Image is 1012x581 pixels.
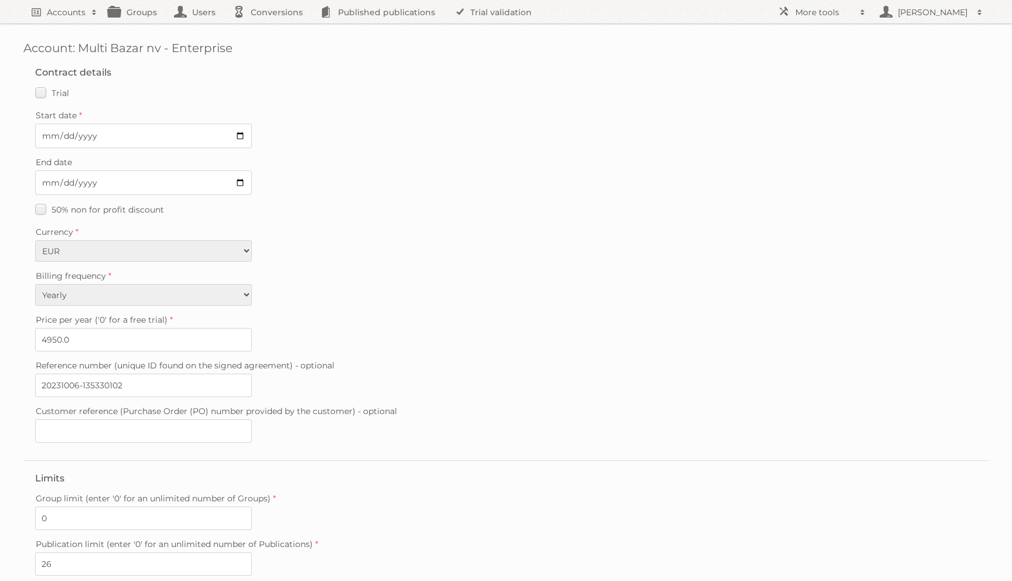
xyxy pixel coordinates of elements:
[36,539,313,549] span: Publication limit (enter '0' for an unlimited number of Publications)
[35,473,64,484] legend: Limits
[36,157,72,168] span: End date
[36,110,77,121] span: Start date
[36,360,334,371] span: Reference number (unique ID found on the signed agreement) - optional
[36,315,167,325] span: Price per year ('0' for a free trial)
[52,88,69,98] span: Trial
[36,271,106,281] span: Billing frequency
[36,406,397,416] span: Customer reference (Purchase Order (PO) number provided by the customer) - optional
[36,227,73,237] span: Currency
[52,204,164,215] span: 50% non for profit discount
[23,41,989,55] h1: Account: Multi Bazar nv - Enterprise
[895,6,971,18] h2: [PERSON_NAME]
[47,6,86,18] h2: Accounts
[35,67,111,78] legend: Contract details
[36,493,271,504] span: Group limit (enter '0' for an unlimited number of Groups)
[795,6,854,18] h2: More tools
